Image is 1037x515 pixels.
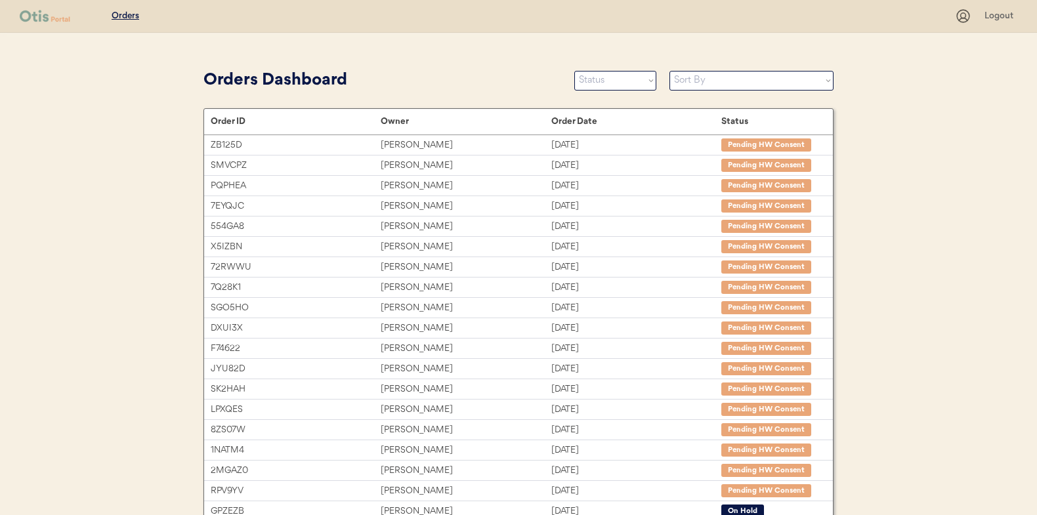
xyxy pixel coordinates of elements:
div: JYU82D [211,361,381,377]
div: 7EYQJC [211,199,381,214]
div: [PERSON_NAME] [381,484,551,499]
div: Order ID [211,116,381,127]
div: [DATE] [551,199,721,214]
div: [DATE] [551,402,721,417]
div: [PERSON_NAME] [381,341,551,356]
u: Orders [112,11,139,20]
div: [PERSON_NAME] [381,178,551,194]
div: DXUI3X [211,321,381,336]
div: ZB125D [211,138,381,153]
div: [DATE] [551,443,721,458]
div: F74622 [211,341,381,356]
div: SMVCPZ [211,158,381,173]
div: [DATE] [551,463,721,478]
div: [DATE] [551,178,721,194]
div: [DATE] [551,260,721,275]
div: [DATE] [551,280,721,295]
div: [DATE] [551,219,721,234]
div: [PERSON_NAME] [381,422,551,438]
div: Status [721,116,820,127]
div: [DATE] [551,422,721,438]
div: [DATE] [551,300,721,316]
div: [PERSON_NAME] [381,300,551,316]
div: [PERSON_NAME] [381,382,551,397]
div: LPXQES [211,402,381,417]
div: 1NATM4 [211,443,381,458]
div: [PERSON_NAME] [381,260,551,275]
div: Orders Dashboard [203,68,561,93]
div: [DATE] [551,484,721,499]
div: [PERSON_NAME] [381,280,551,295]
div: [PERSON_NAME] [381,463,551,478]
div: [PERSON_NAME] [381,138,551,153]
div: [DATE] [551,341,721,356]
div: [PERSON_NAME] [381,321,551,336]
div: [DATE] [551,239,721,255]
div: [DATE] [551,361,721,377]
div: 7Q28K1 [211,280,381,295]
div: [PERSON_NAME] [381,361,551,377]
div: [PERSON_NAME] [381,402,551,417]
div: [DATE] [551,382,721,397]
div: 72RWWU [211,260,381,275]
div: PQPHEA [211,178,381,194]
div: [PERSON_NAME] [381,158,551,173]
div: X5IZBN [211,239,381,255]
div: [DATE] [551,138,721,153]
div: 8ZS07W [211,422,381,438]
div: Owner [381,116,551,127]
div: SK2HAH [211,382,381,397]
div: Order Date [551,116,721,127]
div: SGO5HO [211,300,381,316]
div: 554GA8 [211,219,381,234]
div: RPV9YV [211,484,381,499]
div: [PERSON_NAME] [381,239,551,255]
div: Logout [984,10,1017,23]
div: 2MGAZ0 [211,463,381,478]
div: [PERSON_NAME] [381,443,551,458]
div: [DATE] [551,321,721,336]
div: [DATE] [551,158,721,173]
div: [PERSON_NAME] [381,199,551,214]
div: [PERSON_NAME] [381,219,551,234]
